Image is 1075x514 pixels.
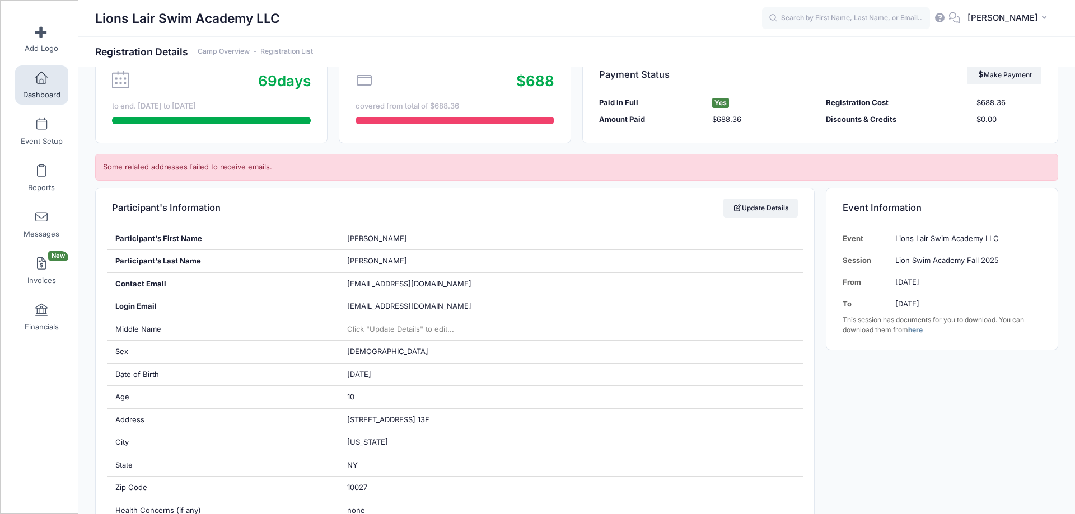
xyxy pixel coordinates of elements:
td: Lion Swim Academy Fall 2025 [890,249,1041,271]
div: Registration Cost [820,97,971,109]
span: 10027 [347,483,367,492]
span: New [48,251,68,261]
td: To [843,293,890,315]
div: Login Email [107,295,339,318]
div: Participant's First Name [107,228,339,250]
span: 10 [347,392,354,401]
span: 69 [258,72,277,89]
div: Discounts & Credits [820,114,971,125]
span: [US_STATE] [347,437,388,446]
a: Make Payment [967,65,1041,84]
a: Registration List [260,48,313,56]
span: Financials [25,322,59,332]
span: Event Setup [21,136,63,146]
div: State [107,454,339,477]
h1: Lions Lair Swim Academy LLC [95,6,280,31]
a: InvoicesNew [15,251,68,290]
a: Financials [15,298,68,337]
div: $0.00 [971,114,1047,125]
button: [PERSON_NAME] [960,6,1058,31]
span: Dashboard [23,90,60,100]
input: Search by First Name, Last Name, or Email... [762,7,930,30]
span: [DATE] [347,370,371,379]
td: Lions Lair Swim Academy LLC [890,228,1041,249]
td: Session [843,249,890,271]
a: Reports [15,158,68,197]
div: Address [107,409,339,431]
div: Amount Paid [593,114,707,125]
div: City [107,431,339,454]
a: Event Setup [15,112,68,151]
div: Participant's Last Name [107,250,339,272]
div: $688.36 [971,97,1047,109]
div: days [258,70,311,92]
td: [DATE] [890,293,1041,315]
span: Add Logo [25,44,58,53]
h4: Event Information [843,192,922,224]
span: [DEMOGRAPHIC_DATA] [347,347,428,356]
h1: Registration Details [95,46,313,58]
td: From [843,271,890,293]
span: [PERSON_NAME] [347,234,407,243]
div: to end. [DATE] to [DATE] [112,101,311,112]
span: [EMAIL_ADDRESS][DOMAIN_NAME] [347,279,471,288]
a: Dashboard [15,65,68,105]
div: Some related addresses failed to receive emails. [95,154,1058,181]
td: Event [843,228,890,249]
a: here [908,326,923,334]
a: Add Logo [15,19,68,58]
div: This session has documents for you to download. You can download them from [843,315,1041,335]
span: Yes [712,98,729,108]
span: [EMAIL_ADDRESS][DOMAIN_NAME] [347,301,487,312]
div: Contact Email [107,273,339,295]
span: Invoices [27,276,56,285]
span: [STREET_ADDRESS] 13F [347,415,429,424]
div: Zip Code [107,477,339,499]
div: Middle Name [107,318,339,341]
div: covered from total of $688.36 [356,101,554,112]
div: Age [107,386,339,408]
span: Messages [24,229,59,239]
div: Sex [107,341,339,363]
span: NY [347,460,358,469]
div: Paid in Full [593,97,707,109]
a: Update Details [723,199,798,218]
span: [PERSON_NAME] [968,12,1038,24]
h4: Participant's Information [112,192,221,224]
span: $688 [516,72,554,89]
span: [PERSON_NAME] [347,256,407,265]
h4: Payment Status [599,59,670,91]
span: Click "Update Details" to edit... [347,324,454,333]
span: Reports [28,183,55,192]
div: Date of Birth [107,364,339,386]
a: Messages [15,205,68,244]
td: [DATE] [890,271,1041,293]
div: $688.36 [707,114,820,125]
a: Camp Overview [198,48,250,56]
